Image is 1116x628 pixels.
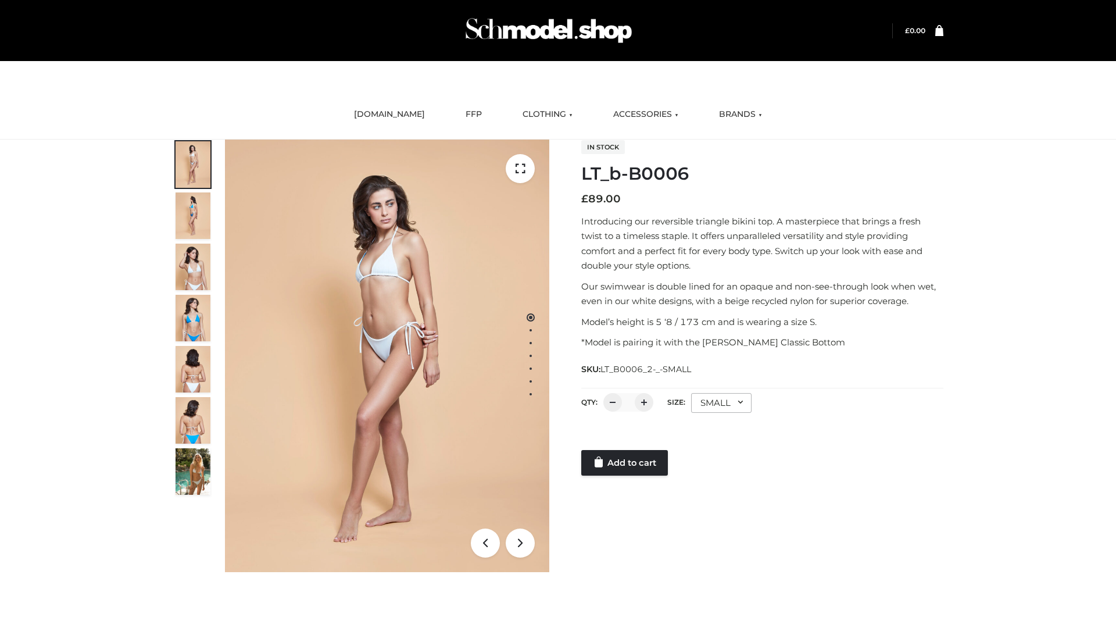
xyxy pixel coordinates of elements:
[667,398,685,406] label: Size:
[176,397,210,444] img: ArielClassicBikiniTop_CloudNine_AzureSky_OW114ECO_8-scaled.jpg
[581,450,668,476] a: Add to cart
[581,398,598,406] label: QTY:
[581,335,943,350] p: *Model is pairing it with the [PERSON_NAME] Classic Bottom
[514,102,581,127] a: CLOTHING
[581,279,943,309] p: Our swimwear is double lined for an opaque and non-see-through look when wet, even in our white d...
[176,448,210,495] img: Arieltop_CloudNine_AzureSky2.jpg
[345,102,434,127] a: [DOMAIN_NAME]
[710,102,771,127] a: BRANDS
[176,295,210,341] img: ArielClassicBikiniTop_CloudNine_AzureSky_OW114ECO_4-scaled.jpg
[176,192,210,239] img: ArielClassicBikiniTop_CloudNine_AzureSky_OW114ECO_2-scaled.jpg
[581,362,692,376] span: SKU:
[604,102,687,127] a: ACCESSORIES
[581,192,588,205] span: £
[905,26,925,35] bdi: 0.00
[176,141,210,188] img: ArielClassicBikiniTop_CloudNine_AzureSky_OW114ECO_1-scaled.jpg
[581,163,943,184] h1: LT_b-B0006
[581,192,621,205] bdi: 89.00
[581,140,625,154] span: In stock
[581,214,943,273] p: Introducing our reversible triangle bikini top. A masterpiece that brings a fresh twist to a time...
[457,102,491,127] a: FFP
[176,346,210,392] img: ArielClassicBikiniTop_CloudNine_AzureSky_OW114ECO_7-scaled.jpg
[691,393,752,413] div: SMALL
[225,140,549,572] img: ArielClassicBikiniTop_CloudNine_AzureSky_OW114ECO_1
[905,26,910,35] span: £
[581,315,943,330] p: Model’s height is 5 ‘8 / 173 cm and is wearing a size S.
[600,364,691,374] span: LT_B0006_2-_-SMALL
[176,244,210,290] img: ArielClassicBikiniTop_CloudNine_AzureSky_OW114ECO_3-scaled.jpg
[462,8,636,53] img: Schmodel Admin 964
[905,26,925,35] a: £0.00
